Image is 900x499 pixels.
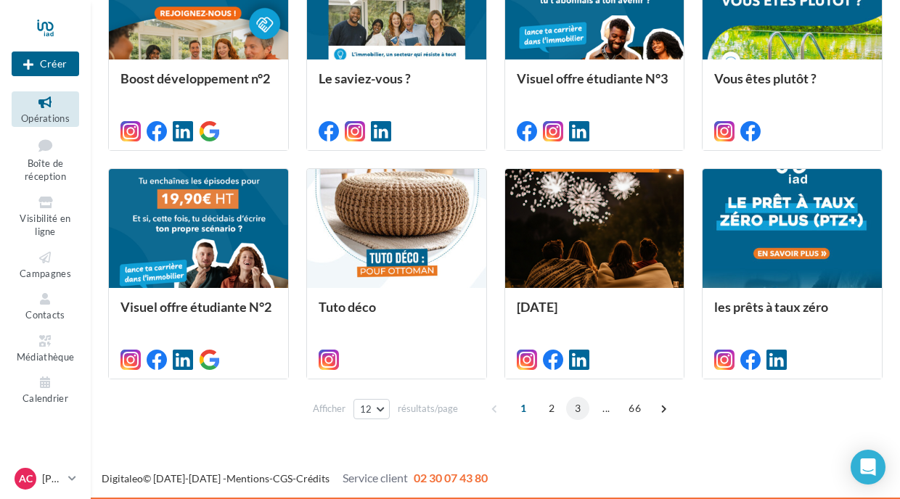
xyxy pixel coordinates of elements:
span: les prêts à taux zéro [714,299,828,315]
span: Contacts [25,309,65,321]
p: [PERSON_NAME] [42,471,62,486]
span: © [DATE]-[DATE] - - - [102,472,488,484]
span: 2 [540,397,563,420]
span: 02 30 07 43 80 [414,471,488,484]
span: Visuel offre étudiante N°2 [120,299,271,315]
span: Afficher [313,402,345,416]
a: Mentions [226,472,269,484]
a: Contacts [12,288,79,323]
span: Boost développement n°2 [120,70,270,86]
span: Campagnes [20,268,71,279]
span: 12 [360,403,372,415]
span: Vous êtes plutôt ? [714,70,817,86]
span: [DATE] [517,299,557,315]
a: Opérations [12,91,79,127]
span: Service client [343,471,408,484]
a: AC [PERSON_NAME] [12,465,79,492]
a: Calendrier [12,371,79,407]
span: 1 [512,397,535,420]
button: Créer [12,51,79,76]
span: 3 [566,397,589,420]
a: Visibilité en ligne [12,191,79,241]
a: Médiathèque [12,330,79,366]
div: Nouvelle campagne [12,51,79,76]
span: Opérations [21,112,70,124]
a: CGS [273,472,292,484]
span: Le saviez-vous ? [319,70,411,86]
span: Visuel offre étudiante N°3 [517,70,668,86]
span: Médiathèque [17,351,75,363]
span: Visibilité en ligne [20,213,70,238]
span: 66 [623,397,647,420]
a: Digitaleo [102,472,143,484]
a: Crédits [296,472,330,484]
span: ... [594,397,618,420]
span: Tuto déco [319,299,376,315]
span: Calendrier [22,392,68,404]
span: résultats/page [398,402,458,416]
a: Boîte de réception [12,133,79,186]
div: Open Intercom Messenger [851,450,885,484]
span: AC [19,471,33,486]
a: Campagnes [12,247,79,282]
span: Boîte de réception [25,157,66,183]
button: 12 [353,399,390,419]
